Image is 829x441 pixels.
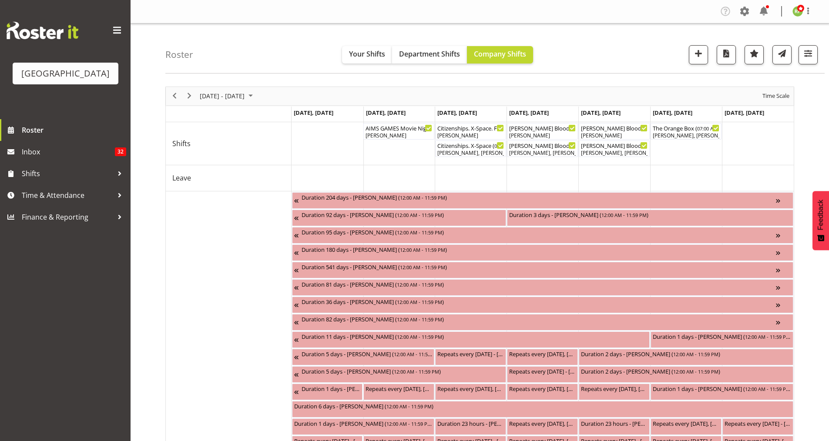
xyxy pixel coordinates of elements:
[761,90,791,101] button: Time Scale
[467,46,533,63] button: Company Shifts
[292,297,793,313] div: Unavailability"s event - Duration 36 days - Caro Richards Begin From Sunday, August 10, 2025 at 1...
[22,189,113,202] span: Time & Attendance
[292,279,793,296] div: Unavailability"s event - Duration 81 days - Grace Cavell Begin From Thursday, July 17, 2025 at 12...
[292,366,507,383] div: Unavailability"s event - Duration 5 days - Davey Van Gooswilligen Begin From Friday, August 29, 2...
[673,368,718,375] span: 12:00 AM - 11:59 PM
[394,368,439,375] span: 12:00 AM - 11:59 PM
[745,333,790,340] span: 12:00 AM - 11:59 PM
[437,384,504,393] div: Repeats every [DATE], [DATE], [DATE], [DATE], [DATE], [DATE], [DATE] - [PERSON_NAME] ( )
[292,210,507,226] div: Unavailability"s event - Duration 92 days - Heather Powell Begin From Tuesday, June 3, 2025 at 12...
[653,132,719,140] div: [PERSON_NAME], [PERSON_NAME]
[509,109,549,117] span: [DATE], [DATE]
[689,45,708,64] button: Add a new shift
[363,384,434,400] div: Unavailability"s event - Repeats every monday, tuesday, saturday, sunday - Dion Stewart Begin Fro...
[581,132,648,140] div: [PERSON_NAME]
[762,90,790,101] span: Time Scale
[292,331,650,348] div: Unavailability"s event - Duration 11 days - Emma Johns Begin From Monday, August 25, 2025 at 12:0...
[349,49,385,59] span: Your Shifts
[799,45,818,64] button: Filter Shifts
[494,142,540,149] span: 09:30 AM - 01:00 PM
[22,167,113,180] span: Shifts
[772,45,792,64] button: Send a list of all shifts for the selected filtered period to all rostered employees.
[397,316,442,323] span: 12:00 AM - 11:59 PM
[437,124,504,132] div: Citizenships. X-Space. FOHM ( )
[294,419,433,428] div: Duration 1 days - [PERSON_NAME] ( )
[509,419,576,428] div: Repeats every [DATE], [DATE], [DATE], [DATE], [DATE] - [PERSON_NAME] ( )
[292,401,793,418] div: Unavailability"s event - Duration 6 days - Skye Colonna Begin From Monday, September 1, 2025 at 1...
[507,349,578,365] div: Unavailability"s event - Repeats every monday, tuesday, wednesday, thursday, friday, saturday, su...
[435,140,506,157] div: Shifts"s event - Citizenships. X-Space Begin From Wednesday, September 3, 2025 at 9:30:00 AM GMT+...
[400,264,445,271] span: 12:00 AM - 11:59 PM
[199,90,245,101] span: [DATE] - [DATE]
[292,227,793,244] div: Unavailability"s event - Duration 95 days - Ciska Vogelzang Begin From Wednesday, June 11, 2025 a...
[581,141,648,150] div: [PERSON_NAME] Bloody [PERSON_NAME] ( )
[302,349,433,358] div: Duration 5 days - [PERSON_NAME] ( )
[166,122,292,165] td: Shifts resource
[509,349,576,358] div: Repeats every [DATE], [DATE], [DATE], [DATE], [DATE], [DATE], [DATE] - [PERSON_NAME] ( )
[302,210,504,219] div: Duration 92 days - [PERSON_NAME] ( )
[397,333,442,340] span: 12:00 AM - 11:59 PM
[509,124,576,132] div: [PERSON_NAME] Bloody [PERSON_NAME] FOHM shift ( )
[342,46,392,63] button: Your Shifts
[653,332,791,341] div: Duration 1 days - [PERSON_NAME] ( )
[725,109,764,117] span: [DATE], [DATE]
[22,145,115,158] span: Inbox
[581,367,791,375] div: Duration 2 days - [PERSON_NAME] ( )
[21,67,110,80] div: [GEOGRAPHIC_DATA]
[673,351,718,357] span: 12:00 AM - 11:59 PM
[507,140,578,157] div: Shifts"s event - Kevin Bloody Wilson Begin From Thursday, September 4, 2025 at 6:30:00 PM GMT+12:...
[745,45,764,64] button: Highlight an important date within the roster.
[507,366,578,383] div: Unavailability"s event - Repeats every thursday - Hanna Peters Begin From Thursday, September 4, ...
[172,138,191,149] span: Shifts
[581,384,648,393] div: Repeats every [DATE], [DATE], [DATE], [DATE], [DATE], [DATE], [DATE] - [PERSON_NAME] ( )
[366,109,406,117] span: [DATE], [DATE]
[397,281,442,288] span: 12:00 AM - 11:59 PM
[507,418,578,435] div: Unavailability"s event - Repeats every monday, tuesday, wednesday, thursday, friday - Jody Smart ...
[509,141,576,150] div: [PERSON_NAME] Bloody [PERSON_NAME] ( )
[7,22,78,39] img: Rosterit website logo
[725,419,791,428] div: Repeats every [DATE] - [PERSON_NAME] ( )
[400,246,445,253] span: 12:00 AM - 11:59 PM
[302,262,776,271] div: Duration 541 days - [PERSON_NAME] ( )
[435,123,506,140] div: Shifts"s event - Citizenships. X-Space. FOHM Begin From Wednesday, September 3, 2025 at 8:30:00 A...
[302,367,504,375] div: Duration 5 days - [PERSON_NAME] ( )
[292,192,793,209] div: Unavailability"s event - Duration 204 days - Fiona Macnab Begin From Monday, March 10, 2025 at 12...
[509,149,576,157] div: [PERSON_NAME], [PERSON_NAME], [PERSON_NAME], [PERSON_NAME], [PERSON_NAME], [PERSON_NAME]
[601,211,647,218] span: 12:00 AM - 11:59 PM
[435,349,506,365] div: Unavailability"s event - Repeats every wednesday - Fiona Macnab Begin From Wednesday, September 3...
[166,165,292,191] td: Leave resource
[397,229,442,236] span: 12:00 AM - 11:59 PM
[302,384,361,393] div: Duration 1 days - [PERSON_NAME] ( )
[651,418,722,435] div: Unavailability"s event - Repeats every monday, tuesday, saturday, sunday - Dion Stewart Begin Fro...
[653,124,719,132] div: The Orange Box ( )
[400,194,445,201] span: 12:00 AM - 11:59 PM
[717,45,736,64] button: Download a PDF of the roster according to the set date range.
[182,87,197,105] div: next period
[292,349,435,365] div: Unavailability"s event - Duration 5 days - Ruby Grace Begin From Thursday, August 28, 2025 at 12:...
[292,384,363,400] div: Unavailability"s event - Duration 1 days - Hanna Peters Begin From Sunday, August 31, 2025 at 12:...
[581,419,648,428] div: Duration 23 hours - [PERSON_NAME] ( )
[292,262,793,278] div: Unavailability"s event - Duration 541 days - Thomas Bohanna Begin From Tuesday, July 8, 2025 at 1...
[22,210,113,224] span: Finance & Reporting
[509,210,791,219] div: Duration 3 days - [PERSON_NAME] ( )
[579,366,793,383] div: Unavailability"s event - Duration 2 days - Lydia Noble Begin From Friday, September 5, 2025 at 12...
[507,123,578,140] div: Shifts"s event - Kevin Bloody Wilson FOHM shift Begin From Thursday, September 4, 2025 at 6:00:00...
[292,314,793,331] div: Unavailability"s event - Duration 82 days - David Fourie Begin From Wednesday, August 20, 2025 at...
[386,403,432,410] span: 12:00 AM - 11:59 PM
[437,109,477,117] span: [DATE], [DATE]
[165,50,193,60] h4: Roster
[294,401,791,410] div: Duration 6 days - [PERSON_NAME] ( )
[394,351,439,357] span: 12:00 AM - 11:59 PM
[653,384,791,393] div: Duration 1 days - [PERSON_NAME] ( )
[302,297,776,306] div: Duration 36 days - [PERSON_NAME] ( )
[507,210,793,226] div: Unavailability"s event - Duration 3 days - Beana Badenhorst Begin From Thursday, September 4, 202...
[392,46,467,63] button: Department Shifts
[653,419,719,428] div: Repeats every [DATE], [DATE], [DATE], [DATE] - [PERSON_NAME] ( )
[366,384,432,393] div: Repeats every [DATE], [DATE], [DATE], [DATE] - [PERSON_NAME] ( )
[399,49,460,59] span: Department Shifts
[507,384,578,400] div: Unavailability"s event - Repeats every monday, tuesday, thursday, friday - Aiddie Carnihan Begin ...
[302,245,776,254] div: Duration 180 days - [PERSON_NAME] ( )
[579,349,793,365] div: Unavailability"s event - Duration 2 days - Davey Van Gooswilligen Begin From Friday, September 5,...
[745,385,790,392] span: 12:00 AM - 11:59 PM
[115,147,126,156] span: 32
